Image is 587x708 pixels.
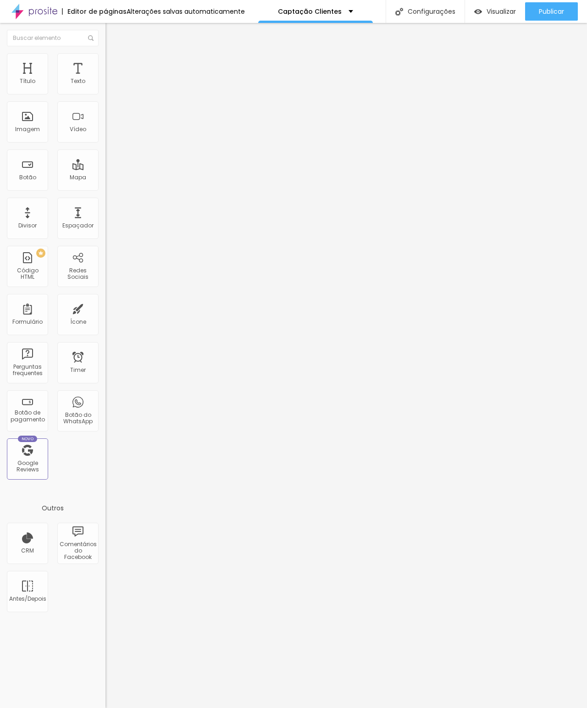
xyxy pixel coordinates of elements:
[474,8,482,16] img: view-1.svg
[7,30,99,46] input: Buscar elemento
[19,174,36,181] div: Botão
[71,78,85,84] div: Texto
[21,548,34,554] div: CRM
[465,2,525,21] button: Visualizar
[9,460,45,473] div: Google Reviews
[9,596,45,602] div: Antes/Depois
[60,541,96,561] div: Comentários do Facebook
[278,8,342,15] p: Captação Clientes
[395,8,403,16] img: Icone
[525,2,578,21] button: Publicar
[70,174,86,181] div: Mapa
[12,319,43,325] div: Formulário
[9,409,45,423] div: Botão de pagamento
[539,8,564,15] span: Publicar
[62,8,127,15] div: Editor de páginas
[70,367,86,373] div: Timer
[60,267,96,281] div: Redes Sociais
[88,35,94,41] img: Icone
[105,23,587,708] iframe: Editor
[70,126,86,133] div: Vídeo
[18,436,38,442] div: Novo
[60,412,96,425] div: Botão do WhatsApp
[15,126,40,133] div: Imagem
[62,222,94,229] div: Espaçador
[70,319,86,325] div: Ícone
[487,8,516,15] span: Visualizar
[18,222,37,229] div: Divisor
[9,364,45,377] div: Perguntas frequentes
[127,8,245,15] div: Alterações salvas automaticamente
[20,78,35,84] div: Título
[9,267,45,281] div: Código HTML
